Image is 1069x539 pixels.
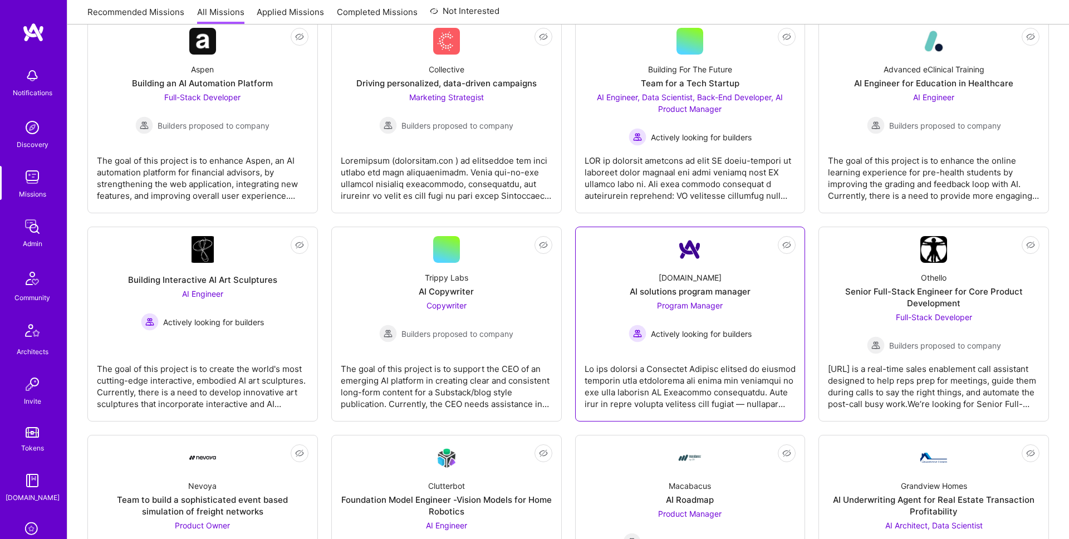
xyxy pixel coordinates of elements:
[21,116,43,139] img: discovery
[419,286,474,297] div: AI Copywriter
[379,116,397,134] img: Builders proposed to company
[24,395,41,407] div: Invite
[921,272,947,283] div: Othello
[128,274,277,286] div: Building Interactive AI Art Sculptures
[295,32,304,41] i: icon EyeClosed
[433,445,460,471] img: Company Logo
[651,328,752,340] span: Actively looking for builders
[676,236,703,263] img: Company Logo
[782,241,791,249] i: icon EyeClosed
[19,265,46,292] img: Community
[828,236,1039,412] a: Company LogoOthelloSenior Full-Stack Engineer for Core Product DevelopmentFull-Stack Developer Bu...
[21,215,43,238] img: admin teamwork
[17,139,48,150] div: Discovery
[920,453,947,463] img: Company Logo
[828,28,1039,204] a: Company LogoAdvanced eClinical TrainingAI Engineer for Education in HealthcareAI Engineer Builder...
[341,494,552,517] div: Foundation Model Engineer -Vision Models for Home Robotics
[21,373,43,395] img: Invite
[14,292,50,303] div: Community
[889,120,1001,131] span: Builders proposed to company
[426,521,467,530] span: AI Engineer
[97,236,308,412] a: Company LogoBuilding Interactive AI Art SculpturesAI Engineer Actively looking for buildersActive...
[97,354,308,410] div: The goal of this project is to create the world's most cutting-edge interactive, embodied AI art ...
[295,241,304,249] i: icon EyeClosed
[539,241,548,249] i: icon EyeClosed
[341,28,552,204] a: Company LogoCollectiveDriving personalized, data-driven campaignsMarketing Strategist Builders pr...
[867,336,885,354] img: Builders proposed to company
[1026,449,1035,458] i: icon EyeClosed
[197,6,244,24] a: All Missions
[87,6,184,24] a: Recommended Missions
[192,236,214,263] img: Company Logo
[1026,241,1035,249] i: icon EyeClosed
[629,128,646,146] img: Actively looking for builders
[782,32,791,41] i: icon EyeClosed
[885,521,983,530] span: AI Architect, Data Scientist
[666,494,714,506] div: AI Roadmap
[188,480,217,492] div: Nevoya
[164,92,241,102] span: Full-Stack Developer
[21,166,43,188] img: teamwork
[585,236,796,412] a: Company Logo[DOMAIN_NAME]AI solutions program managerProgram Manager Actively looking for builder...
[97,146,308,202] div: The goal of this project is to enhance Aspen, an AI automation platform for financial advisors, b...
[1026,32,1035,41] i: icon EyeClosed
[428,480,465,492] div: Clutterbot
[23,238,42,249] div: Admin
[401,120,513,131] span: Builders proposed to company
[585,354,796,410] div: Lo ips dolorsi a Consectet Adipisc elitsed do eiusmod temporin utla etdolorema ali enima min veni...
[163,316,264,328] span: Actively looking for builders
[896,312,972,322] span: Full-Stack Developer
[901,480,967,492] div: Grandview Homes
[356,77,537,89] div: Driving personalized, data-driven campaigns
[828,354,1039,410] div: [URL] is a real-time sales enablement call assistant designed to help reps prep for meetings, gui...
[19,188,46,200] div: Missions
[401,328,513,340] span: Builders proposed to company
[379,325,397,342] img: Builders proposed to company
[17,346,48,357] div: Architects
[585,28,796,204] a: Building For The FutureTeam for a Tech StartupAI Engineer, Data Scientist, Back-End Developer, AI...
[651,131,752,143] span: Actively looking for builders
[597,92,783,114] span: AI Engineer, Data Scientist, Back-End Developer, AI Product Manager
[341,354,552,410] div: The goal of this project is to support the CEO of an emerging AI platform in creating clear and c...
[884,63,984,75] div: Advanced eClinical Training
[426,301,467,310] span: Copywriter
[21,65,43,87] img: bell
[658,509,722,518] span: Product Manager
[97,494,308,517] div: Team to build a sophisticated event based simulation of freight networks
[189,455,216,460] img: Company Logo
[425,272,468,283] div: Trippy Labs
[648,63,732,75] div: Building For The Future
[430,4,499,24] a: Not Interested
[854,77,1013,89] div: AI Engineer for Education in Healthcare
[913,92,954,102] span: AI Engineer
[920,236,947,263] img: Company Logo
[13,87,52,99] div: Notifications
[132,77,273,89] div: Building an AI Automation Platform
[21,469,43,492] img: guide book
[26,427,39,438] img: tokens
[158,120,269,131] span: Builders proposed to company
[337,6,418,24] a: Completed Missions
[629,325,646,342] img: Actively looking for builders
[19,319,46,346] img: Architects
[295,449,304,458] i: icon EyeClosed
[889,340,1001,351] span: Builders proposed to company
[21,442,44,454] div: Tokens
[429,63,464,75] div: Collective
[341,236,552,412] a: Trippy LabsAI CopywriterCopywriter Builders proposed to companyBuilders proposed to companyThe go...
[257,6,324,24] a: Applied Missions
[630,286,751,297] div: AI solutions program manager
[585,146,796,202] div: LOR ip dolorsit ametcons ad elit SE doeiu-tempori ut laboreet dolor magnaal eni admi veniamq nost...
[6,492,60,503] div: [DOMAIN_NAME]
[539,32,548,41] i: icon EyeClosed
[539,449,548,458] i: icon EyeClosed
[657,301,723,310] span: Program Manager
[175,521,230,530] span: Product Owner
[920,28,947,55] img: Company Logo
[782,449,791,458] i: icon EyeClosed
[659,272,722,283] div: [DOMAIN_NAME]
[828,286,1039,309] div: Senior Full-Stack Engineer for Core Product Development
[641,77,739,89] div: Team for a Tech Startup
[828,494,1039,517] div: AI Underwriting Agent for Real Estate Transaction Profitability
[135,116,153,134] img: Builders proposed to company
